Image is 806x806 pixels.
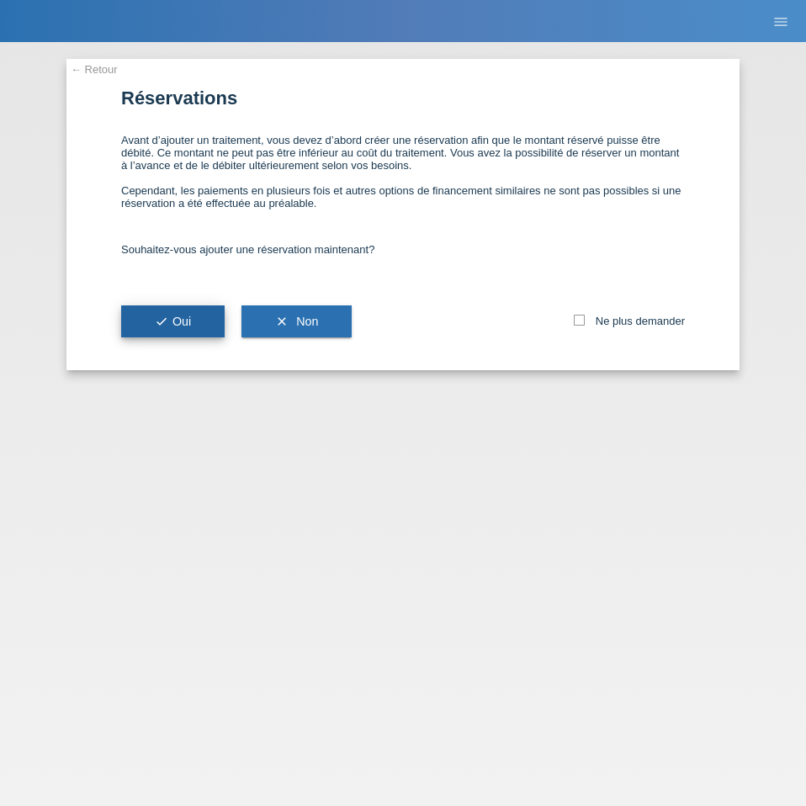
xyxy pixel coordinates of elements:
div: Souhaitez-vous ajouter une réservation maintenant? [121,226,685,273]
div: Avant d’ajouter un traitement, vous devez d’abord créer une réservation afin que le montant réser... [121,117,685,226]
i: menu [772,13,789,30]
h1: Réservations [121,87,685,109]
i: check [155,315,168,328]
a: menu [764,16,798,26]
label: Ne plus demander [574,315,685,327]
span: Oui [155,315,191,328]
button: checkOui [121,305,225,337]
button: clear Non [241,305,352,337]
i: clear [275,315,289,328]
a: ← Retour [71,63,118,76]
span: Non [296,315,318,328]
